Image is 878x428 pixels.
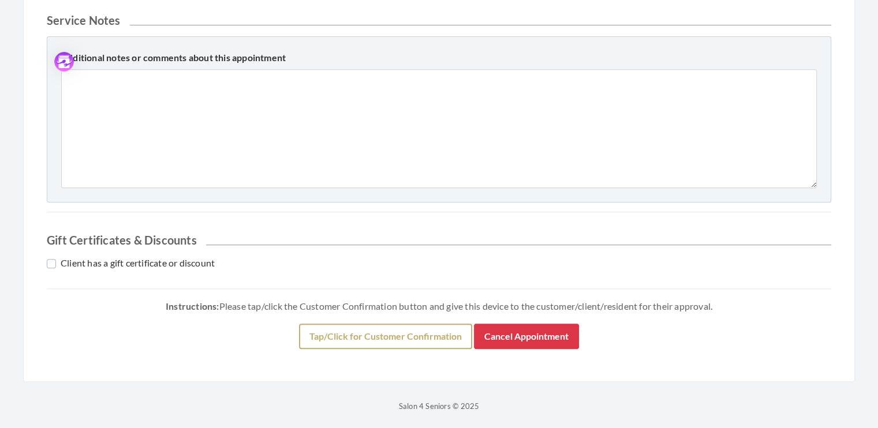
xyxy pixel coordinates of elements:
p: Please tap/click the Customer Confirmation button and give this device to the customer/client/res... [47,298,831,314]
label: Client has a gift certificate or discount [47,256,215,270]
strong: Instructions: [166,301,219,311]
h2: Service Notes [47,13,831,27]
h2: Gift Certificates & Discounts [47,233,831,247]
p: Salon 4 Seniors © 2025 [23,399,855,413]
label: Additional notes or comments about this appointment [61,51,286,65]
button: Cancel Appointment [474,324,579,349]
button: Tap/Click for Customer Confirmation [299,324,472,349]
